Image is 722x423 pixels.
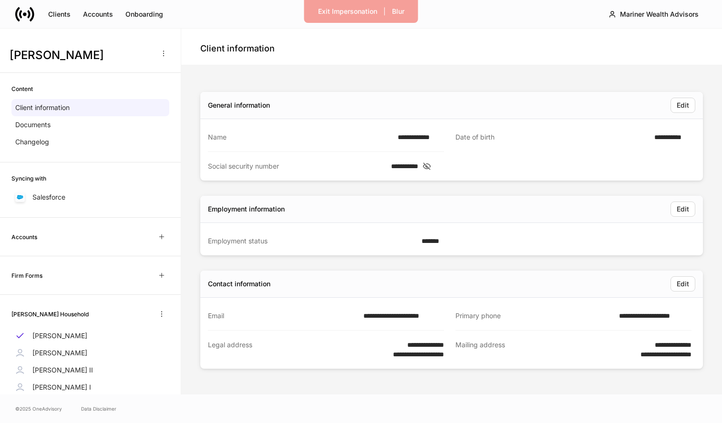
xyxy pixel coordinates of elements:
button: Exit Impersonation [312,4,383,19]
div: Contact information [208,279,270,289]
button: Mariner Wealth Advisors [600,6,707,23]
a: [PERSON_NAME] I [11,379,169,396]
a: Client information [11,99,169,116]
p: [PERSON_NAME] [32,331,87,341]
h4: Client information [200,43,275,54]
div: Name [208,132,392,142]
button: Edit [670,201,695,217]
h3: [PERSON_NAME] [10,48,152,63]
button: Clients [42,7,77,22]
button: Accounts [77,7,119,22]
button: Blur [386,4,411,19]
div: Edit [677,204,689,214]
h6: Content [11,84,33,93]
div: Accounts [83,10,113,19]
a: Data Disclaimer [81,405,116,413]
p: Client information [15,103,70,112]
h6: Firm Forms [11,271,42,280]
p: [PERSON_NAME] I [32,383,91,392]
h6: Syncing with [11,174,46,183]
h6: Accounts [11,232,37,242]
div: Edit [677,101,689,110]
button: Edit [670,276,695,292]
div: Social security number [208,161,385,171]
a: [PERSON_NAME] [11,344,169,362]
button: Edit [670,98,695,113]
div: Legal address [208,340,365,359]
a: Changelog [11,133,169,151]
div: Email [208,311,358,321]
a: [PERSON_NAME] [11,327,169,344]
div: Exit Impersonation [318,7,377,16]
p: Documents [15,120,51,130]
a: Documents [11,116,169,133]
p: [PERSON_NAME] II [32,365,93,375]
p: Salesforce [32,192,65,202]
div: Blur [392,7,404,16]
button: Onboarding [119,7,169,22]
a: Salesforce [11,189,169,206]
div: Mariner Wealth Advisors [620,10,699,19]
span: © 2025 OneAdvisory [15,405,62,413]
div: Employment information [208,204,285,214]
div: Clients [48,10,71,19]
p: [PERSON_NAME] [32,348,87,358]
div: Mailing address [455,340,612,359]
div: Date of birth [455,132,649,142]
div: Employment status [208,236,416,246]
div: Onboarding [125,10,163,19]
div: General information [208,101,270,110]
a: [PERSON_NAME] II [11,362,169,379]
div: Primary phone [455,311,613,321]
h6: [PERSON_NAME] Household [11,310,89,319]
p: Changelog [15,137,49,147]
div: Edit [677,279,689,289]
